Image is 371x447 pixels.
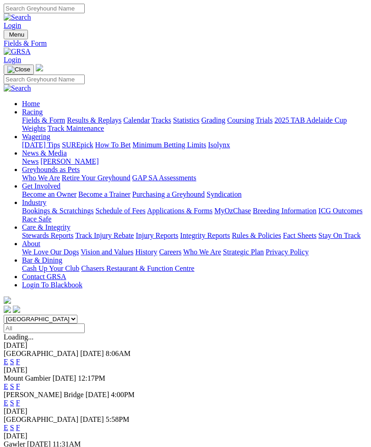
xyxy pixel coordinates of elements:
[7,66,30,73] img: Close
[80,350,104,357] span: [DATE]
[4,391,84,399] span: [PERSON_NAME] Bridge
[4,13,31,22] img: Search
[22,223,71,231] a: Care & Integrity
[4,39,367,48] a: Fields & Form
[159,248,181,256] a: Careers
[22,240,40,248] a: About
[4,323,85,333] input: Select date
[22,232,367,240] div: Care & Integrity
[62,141,93,149] a: SUREpick
[232,232,281,239] a: Rules & Policies
[16,399,20,407] a: F
[10,399,14,407] a: S
[22,207,367,223] div: Industry
[136,232,178,239] a: Injury Reports
[106,415,130,423] span: 5:58PM
[4,374,51,382] span: Mount Gambier
[214,207,251,215] a: MyOzChase
[253,207,316,215] a: Breeding Information
[180,232,230,239] a: Integrity Reports
[22,182,60,190] a: Get Involved
[4,296,11,304] img: logo-grsa-white.png
[4,306,11,313] img: facebook.svg
[4,333,33,341] span: Loading...
[36,64,43,71] img: logo-grsa-white.png
[10,382,14,390] a: S
[81,264,194,272] a: Chasers Restaurant & Function Centre
[22,248,367,256] div: About
[202,116,225,124] a: Grading
[22,157,367,166] div: News & Media
[132,141,206,149] a: Minimum Betting Limits
[4,75,85,84] input: Search
[4,22,21,29] a: Login
[81,248,133,256] a: Vision and Values
[4,65,34,75] button: Toggle navigation
[256,116,273,124] a: Trials
[4,407,367,415] div: [DATE]
[22,100,40,108] a: Home
[75,232,134,239] a: Track Injury Rebate
[4,432,367,440] div: [DATE]
[132,174,196,182] a: GAP SA Assessments
[53,374,76,382] span: [DATE]
[4,350,78,357] span: [GEOGRAPHIC_DATA]
[22,174,60,182] a: Who We Are
[80,415,104,423] span: [DATE]
[4,415,78,423] span: [GEOGRAPHIC_DATA]
[22,157,38,165] a: News
[22,264,79,272] a: Cash Up Your Club
[67,116,121,124] a: Results & Replays
[95,141,131,149] a: How To Bet
[16,358,20,366] a: F
[4,84,31,92] img: Search
[227,116,254,124] a: Coursing
[135,248,157,256] a: History
[4,30,28,39] button: Toggle navigation
[152,116,171,124] a: Tracks
[22,124,46,132] a: Weights
[78,374,105,382] span: 12:17PM
[173,116,200,124] a: Statistics
[78,190,131,198] a: Become a Trainer
[22,207,93,215] a: Bookings & Scratchings
[283,232,316,239] a: Fact Sheets
[22,116,367,133] div: Racing
[111,391,135,399] span: 4:00PM
[22,141,60,149] a: [DATE] Tips
[4,48,31,56] img: GRSA
[40,157,98,165] a: [PERSON_NAME]
[266,248,309,256] a: Privacy Policy
[106,350,131,357] span: 8:06AM
[10,358,14,366] a: S
[4,4,85,13] input: Search
[22,149,67,157] a: News & Media
[22,256,62,264] a: Bar & Dining
[22,264,367,273] div: Bar & Dining
[9,31,24,38] span: Menu
[318,232,360,239] a: Stay On Track
[22,174,367,182] div: Greyhounds as Pets
[10,424,14,431] a: S
[123,116,150,124] a: Calendar
[16,424,20,431] a: F
[86,391,109,399] span: [DATE]
[22,190,367,199] div: Get Involved
[22,248,79,256] a: We Love Our Dogs
[318,207,362,215] a: ICG Outcomes
[95,207,145,215] a: Schedule of Fees
[22,215,51,223] a: Race Safe
[4,341,367,350] div: [DATE]
[223,248,264,256] a: Strategic Plan
[4,366,367,374] div: [DATE]
[22,141,367,149] div: Wagering
[22,273,66,280] a: Contact GRSA
[4,358,8,366] a: E
[22,116,65,124] a: Fields & Form
[22,133,50,140] a: Wagering
[207,190,241,198] a: Syndication
[274,116,347,124] a: 2025 TAB Adelaide Cup
[22,199,46,206] a: Industry
[22,190,76,198] a: Become an Owner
